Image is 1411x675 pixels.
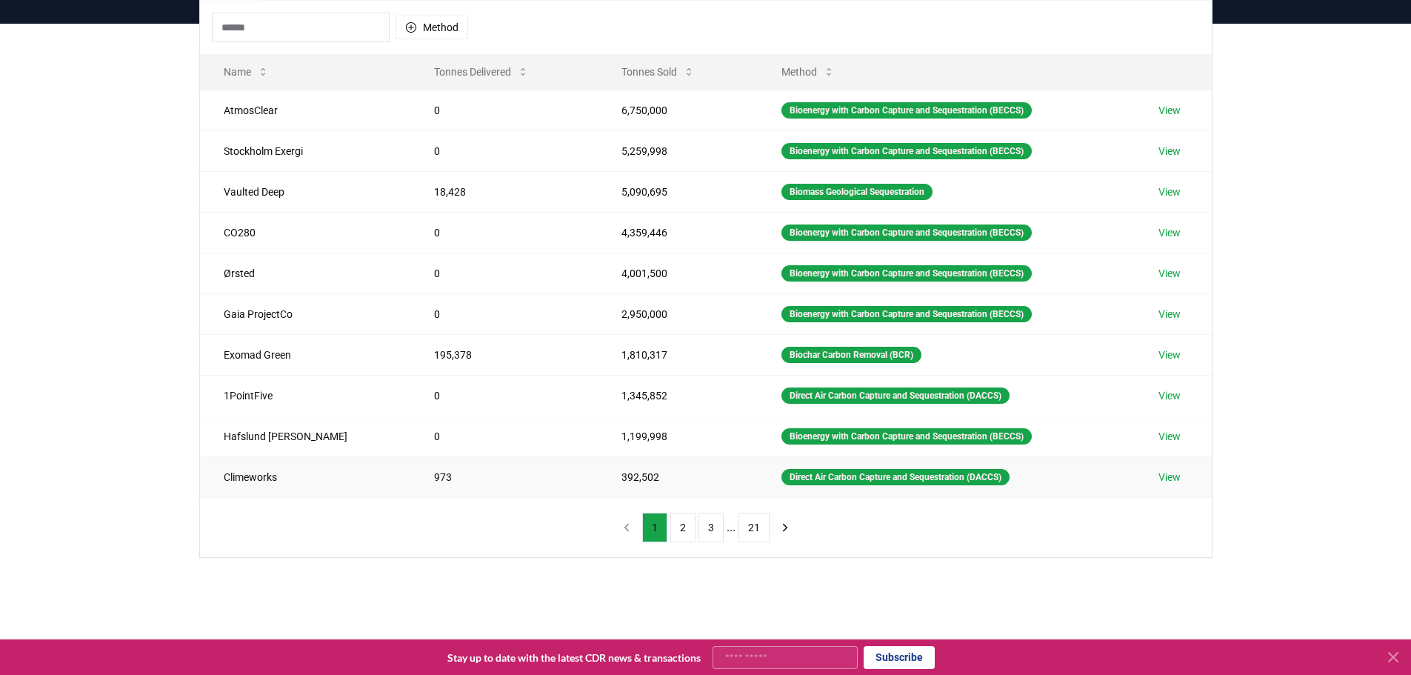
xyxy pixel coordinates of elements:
[200,456,410,497] td: Climeworks
[410,212,598,253] td: 0
[1158,348,1181,362] a: View
[781,184,933,200] div: Biomass Geological Sequestration
[1158,429,1181,444] a: View
[781,388,1010,404] div: Direct Air Carbon Capture and Sequestration (DACCS)
[598,130,757,171] td: 5,259,998
[727,519,735,536] li: ...
[781,102,1032,119] div: Bioenergy with Carbon Capture and Sequestration (BECCS)
[738,513,770,542] button: 21
[410,375,598,416] td: 0
[200,90,410,130] td: AtmosClear
[410,416,598,456] td: 0
[396,16,468,39] button: Method
[1158,144,1181,159] a: View
[781,347,921,363] div: Biochar Carbon Removal (BCR)
[410,130,598,171] td: 0
[642,513,667,542] button: 1
[422,57,541,87] button: Tonnes Delivered
[598,253,757,293] td: 4,001,500
[1158,103,1181,118] a: View
[781,306,1032,322] div: Bioenergy with Carbon Capture and Sequestration (BECCS)
[670,513,696,542] button: 2
[1158,388,1181,403] a: View
[598,212,757,253] td: 4,359,446
[200,171,410,212] td: Vaulted Deep
[1158,470,1181,485] a: View
[410,293,598,334] td: 0
[212,57,281,87] button: Name
[598,334,757,375] td: 1,810,317
[773,513,798,542] button: next page
[598,416,757,456] td: 1,199,998
[1158,225,1181,240] a: View
[410,171,598,212] td: 18,428
[698,513,724,542] button: 3
[410,334,598,375] td: 195,378
[200,334,410,375] td: Exomad Green
[610,57,707,87] button: Tonnes Sold
[598,456,757,497] td: 392,502
[770,57,847,87] button: Method
[781,265,1032,282] div: Bioenergy with Carbon Capture and Sequestration (BECCS)
[598,375,757,416] td: 1,345,852
[200,130,410,171] td: Stockholm Exergi
[781,143,1032,159] div: Bioenergy with Carbon Capture and Sequestration (BECCS)
[781,469,1010,485] div: Direct Air Carbon Capture and Sequestration (DACCS)
[200,253,410,293] td: Ørsted
[781,225,1032,241] div: Bioenergy with Carbon Capture and Sequestration (BECCS)
[410,253,598,293] td: 0
[200,212,410,253] td: CO280
[598,90,757,130] td: 6,750,000
[1158,184,1181,199] a: View
[200,293,410,334] td: Gaia ProjectCo
[781,428,1032,445] div: Bioenergy with Carbon Capture and Sequestration (BECCS)
[200,416,410,456] td: Hafslund [PERSON_NAME]
[1158,266,1181,281] a: View
[410,90,598,130] td: 0
[200,375,410,416] td: 1PointFive
[1158,307,1181,322] a: View
[598,293,757,334] td: 2,950,000
[598,171,757,212] td: 5,090,695
[410,456,598,497] td: 973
